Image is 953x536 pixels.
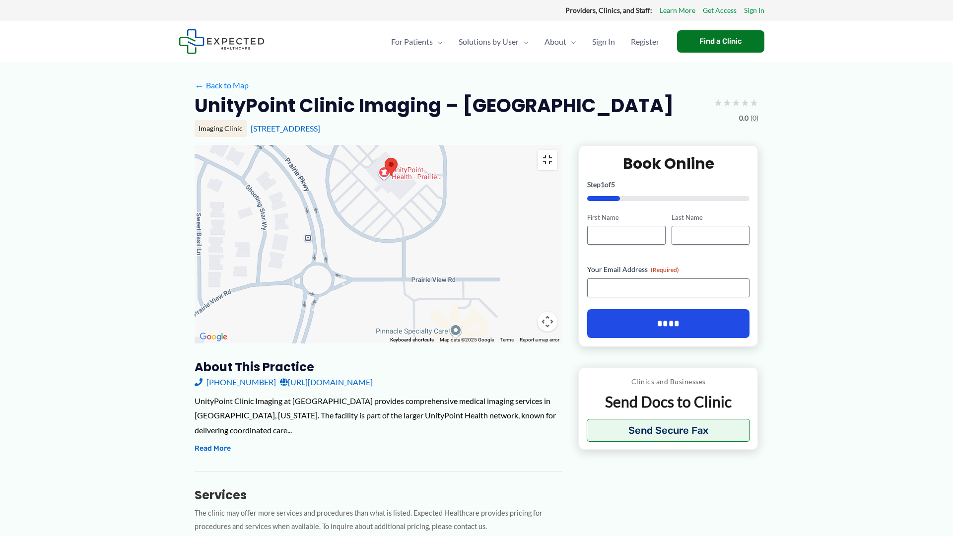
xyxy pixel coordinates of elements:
a: [STREET_ADDRESS] [251,124,320,133]
label: First Name [587,213,665,222]
span: ★ [723,93,732,112]
a: Sign In [584,24,623,59]
button: Send Secure Fax [587,419,750,442]
a: Find a Clinic [677,30,764,53]
span: ★ [749,93,758,112]
span: Sign In [592,24,615,59]
h2: UnityPoint Clinic Imaging – [GEOGRAPHIC_DATA] [195,93,674,118]
span: Solutions by User [459,24,519,59]
a: [URL][DOMAIN_NAME] [280,375,373,390]
a: Solutions by UserMenu Toggle [451,24,537,59]
a: ←Back to Map [195,78,249,93]
div: UnityPoint Clinic Imaging at [GEOGRAPHIC_DATA] provides comprehensive medical imaging services in... [195,394,562,438]
span: 5 [611,180,615,189]
span: About [545,24,566,59]
h3: About this practice [195,359,562,375]
nav: Primary Site Navigation [383,24,667,59]
a: Get Access [703,4,737,17]
label: Last Name [672,213,749,222]
span: (Required) [651,266,679,273]
button: Toggle fullscreen view [538,150,557,170]
span: ★ [741,93,749,112]
p: Clinics and Businesses [587,375,750,388]
span: (0) [750,112,758,125]
h2: Book Online [587,154,749,173]
img: Expected Healthcare Logo - side, dark font, small [179,29,265,54]
h3: Services [195,487,562,503]
span: Menu Toggle [566,24,576,59]
a: For PatientsMenu Toggle [383,24,451,59]
button: Read More [195,443,231,455]
span: Menu Toggle [433,24,443,59]
button: Keyboard shortcuts [390,336,434,343]
a: Open this area in Google Maps (opens a new window) [197,331,230,343]
div: Imaging Clinic [195,120,247,137]
a: AboutMenu Toggle [537,24,584,59]
a: Register [623,24,667,59]
span: 1 [601,180,605,189]
img: Google [197,331,230,343]
p: Step of [587,181,749,188]
span: Register [631,24,659,59]
span: ← [195,81,204,90]
a: Sign In [744,4,764,17]
span: ★ [732,93,741,112]
label: Your Email Address [587,265,749,274]
p: Send Docs to Clinic [587,392,750,411]
button: Map camera controls [538,312,557,332]
span: 0.0 [739,112,749,125]
p: The clinic may offer more services and procedures than what is listed. Expected Healthcare provid... [195,507,562,534]
a: Report a map error [520,337,559,342]
span: Menu Toggle [519,24,529,59]
a: [PHONE_NUMBER] [195,375,276,390]
a: Learn More [660,4,695,17]
strong: Providers, Clinics, and Staff: [565,6,652,14]
span: ★ [714,93,723,112]
a: Terms (opens in new tab) [500,337,514,342]
span: For Patients [391,24,433,59]
span: Map data ©2025 Google [440,337,494,342]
